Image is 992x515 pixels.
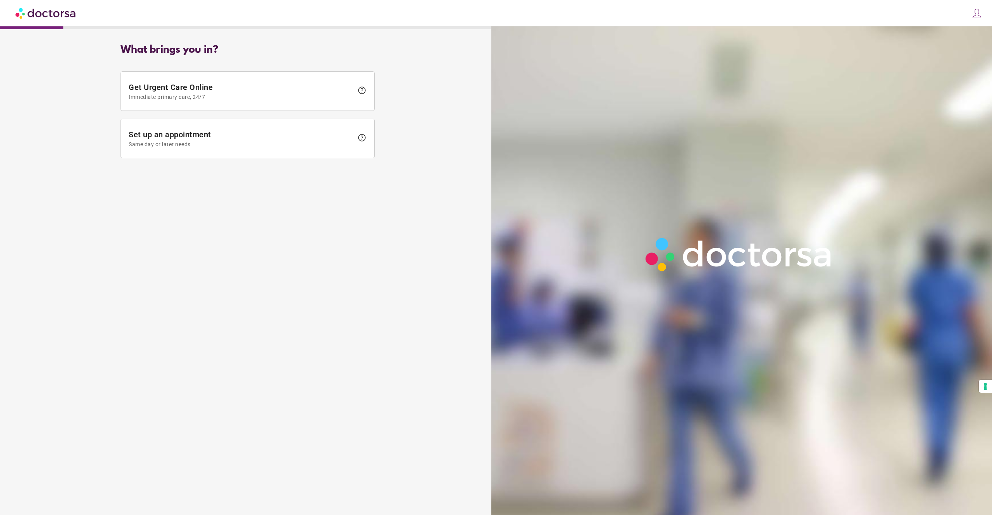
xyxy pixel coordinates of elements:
[129,94,353,100] span: Immediate primary care, 24/7
[357,133,367,142] span: help
[129,141,353,147] span: Same day or later needs
[979,380,992,393] button: Your consent preferences for tracking technologies
[640,232,839,277] img: Logo-Doctorsa-trans-White-partial-flat.png
[15,4,77,22] img: Doctorsa.com
[971,8,982,19] img: icons8-customer-100.png
[357,86,367,95] span: help
[129,83,353,100] span: Get Urgent Care Online
[121,44,375,56] div: What brings you in?
[129,130,353,147] span: Set up an appointment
